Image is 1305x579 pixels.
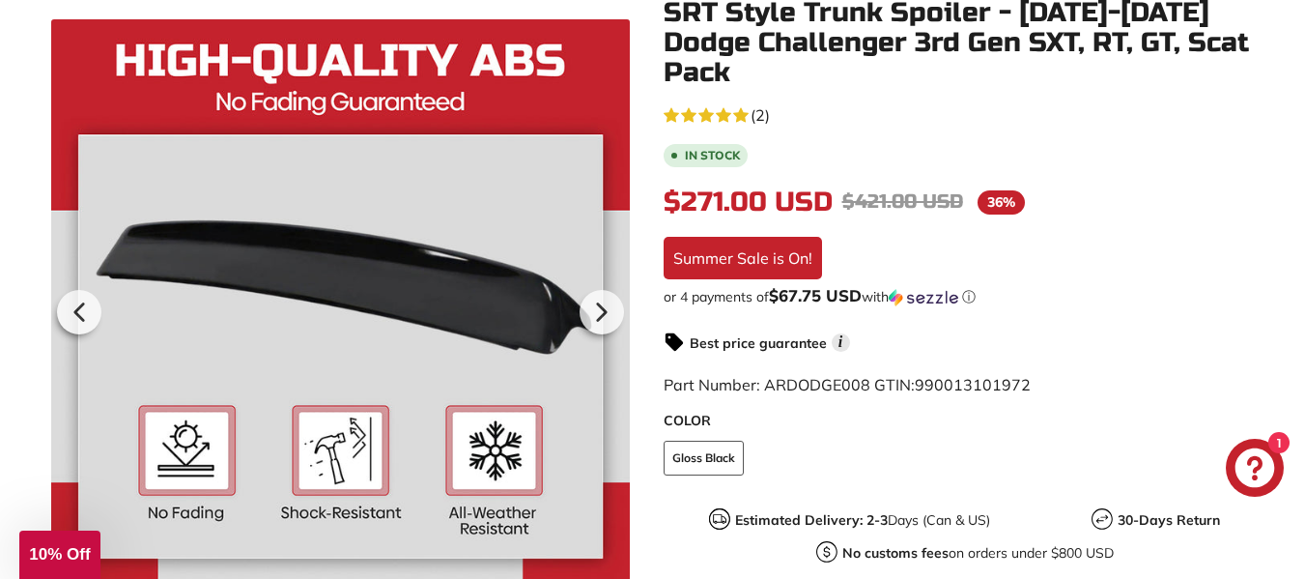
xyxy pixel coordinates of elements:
div: 10% Off [19,531,100,579]
p: Days (Can & US) [735,510,990,531]
b: In stock [685,150,740,161]
strong: No customs fees [842,544,949,562]
span: 36% [978,190,1025,215]
strong: Estimated Delivery: 2-3 [735,511,888,529]
strong: 30-Days Return [1118,511,1220,529]
span: Part Number: ARDODGE008 GTIN: [664,375,1031,394]
span: $271.00 USD [664,186,833,218]
strong: Best price guarantee [690,334,827,352]
span: (2) [751,103,770,127]
div: or 4 payments of$67.75 USDwithSezzle Click to learn more about Sezzle [664,287,1267,306]
span: i [832,333,850,352]
span: 10% Off [29,545,90,564]
span: 990013101972 [915,375,1031,394]
span: $421.00 USD [842,189,963,214]
a: 5.0 rating (2 votes) [664,101,1267,127]
img: Sezzle [889,289,958,306]
div: or 4 payments of with [664,287,1267,306]
p: on orders under $800 USD [842,543,1114,564]
inbox-online-store-chat: Shopify online store chat [1220,439,1290,502]
span: $67.75 USD [769,285,862,305]
label: COLOR [664,411,1267,431]
div: Summer Sale is On! [664,237,822,279]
